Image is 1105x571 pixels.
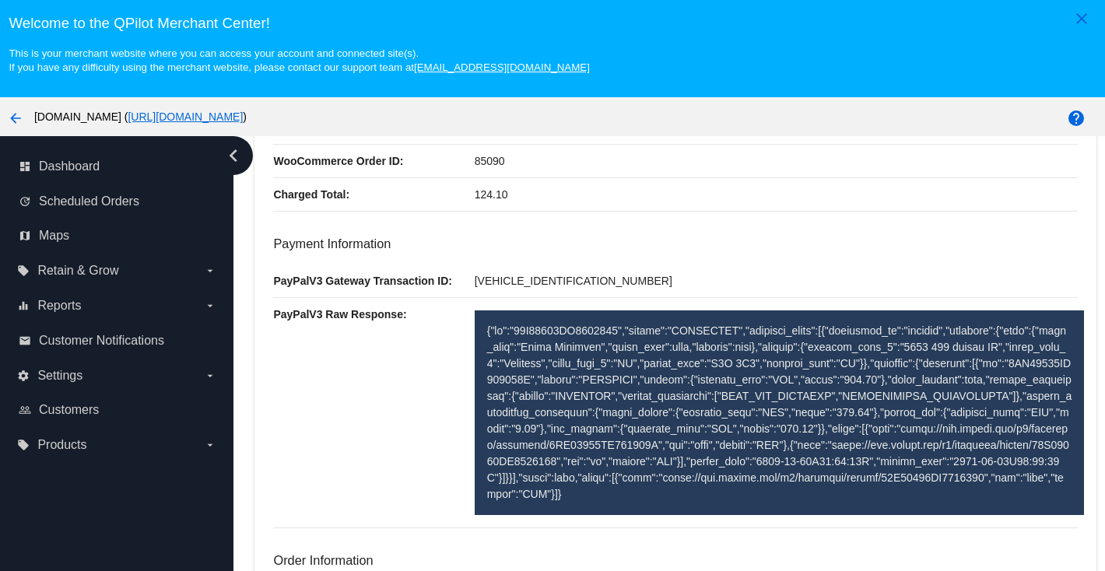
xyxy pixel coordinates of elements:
[19,404,31,416] i: people_outline
[475,275,672,287] span: [VEHICLE_IDENTIFICATION_NUMBER]
[17,300,30,312] i: equalizer
[273,236,1077,251] h3: Payment Information
[204,439,216,451] i: arrow_drop_down
[19,189,216,214] a: update Scheduled Orders
[19,335,31,347] i: email
[1067,109,1086,128] mat-icon: help
[9,15,1096,32] h3: Welcome to the QPilot Merchant Center!
[19,160,31,173] i: dashboard
[204,300,216,312] i: arrow_drop_down
[19,223,216,248] a: map Maps
[273,178,474,211] p: Charged Total:
[19,398,216,422] a: people_outline Customers
[128,110,243,123] a: [URL][DOMAIN_NAME]
[19,328,216,353] a: email Customer Notifications
[39,334,164,348] span: Customer Notifications
[19,195,31,208] i: update
[9,47,589,73] small: This is your merchant website where you can access your account and connected site(s). If you hav...
[17,439,30,451] i: local_offer
[6,109,25,128] mat-icon: arrow_back
[19,229,31,242] i: map
[273,264,474,297] p: PayPalV3 Gateway Transaction ID:
[39,159,100,173] span: Dashboard
[273,145,474,177] p: WooCommerce Order ID:
[39,229,69,243] span: Maps
[37,438,86,452] span: Products
[204,370,216,382] i: arrow_drop_down
[273,553,1077,568] h3: Order Information
[273,298,474,331] p: PayPalV3 Raw Response:
[34,110,247,123] span: [DOMAIN_NAME] ( )
[475,155,505,167] span: 85090
[487,323,1072,503] p: {"lo":"99I88603DO8602845","sitame":"CONSECTET","adipisci_elits":[{"doeiusmod_te":"incidid","utlab...
[37,264,118,278] span: Retain & Grow
[17,370,30,382] i: settings
[221,143,246,168] i: chevron_left
[414,61,590,73] a: [EMAIL_ADDRESS][DOMAIN_NAME]
[1072,9,1091,28] mat-icon: close
[37,299,81,313] span: Reports
[204,264,216,277] i: arrow_drop_down
[39,194,139,208] span: Scheduled Orders
[475,188,508,201] span: 124.10
[19,154,216,179] a: dashboard Dashboard
[17,264,30,277] i: local_offer
[39,403,99,417] span: Customers
[37,369,82,383] span: Settings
